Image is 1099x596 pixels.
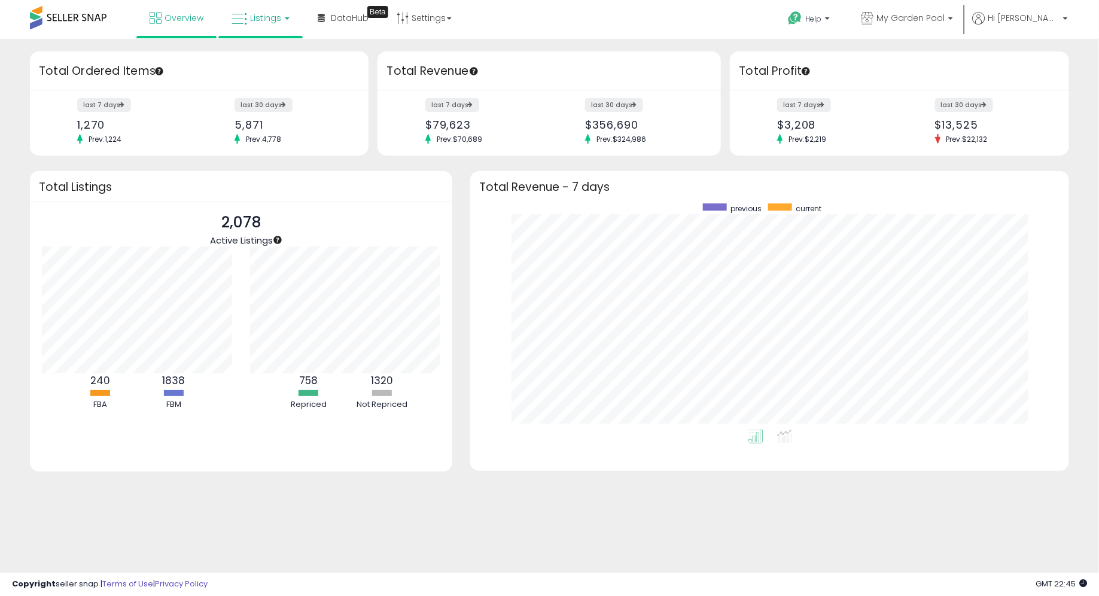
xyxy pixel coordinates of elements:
div: Tooltip anchor [272,235,283,245]
span: Prev: $324,986 [590,134,652,144]
span: My Garden Pool [876,12,945,24]
div: Tooltip anchor [367,6,388,18]
div: 5,871 [235,118,348,131]
b: 240 [90,373,110,388]
div: Not Repriced [346,399,418,410]
span: Prev: $70,689 [431,134,488,144]
div: FBM [138,399,210,410]
div: $356,690 [585,118,700,131]
span: Prev: 1,224 [83,134,127,144]
label: last 7 days [777,98,831,112]
h3: Total Revenue [386,63,712,80]
span: Help [805,14,821,24]
div: 1,270 [77,118,190,131]
span: Prev: $22,132 [940,134,994,144]
span: previous [731,203,762,214]
div: Tooltip anchor [800,66,811,77]
a: Help [778,2,842,39]
h3: Total Listings [39,183,443,191]
label: last 30 days [585,98,643,112]
div: $13,525 [935,118,1048,131]
b: 1320 [371,373,393,388]
b: 1838 [163,373,185,388]
span: DataHub [331,12,369,24]
div: FBA [65,399,136,410]
b: 758 [299,373,318,388]
p: 2,078 [210,211,273,234]
label: last 7 days [425,98,479,112]
div: Tooltip anchor [154,66,165,77]
span: Listings [250,12,281,24]
div: Repriced [273,399,345,410]
span: current [796,203,822,214]
h3: Total Ordered Items [39,63,360,80]
i: Get Help [787,11,802,26]
label: last 7 days [77,98,131,112]
span: Prev: $2,219 [783,134,832,144]
div: $3,208 [777,118,890,131]
div: Tooltip anchor [468,66,479,77]
label: last 30 days [935,98,993,112]
h3: Total Revenue - 7 days [479,183,1060,191]
a: Hi [PERSON_NAME] [972,12,1068,39]
span: Active Listings [210,234,273,247]
label: last 30 days [235,98,293,112]
span: Hi [PERSON_NAME] [988,12,1060,24]
span: Prev: 4,778 [240,134,287,144]
div: $79,623 [425,118,540,131]
h3: Total Profit [739,63,1060,80]
span: Overview [165,12,203,24]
